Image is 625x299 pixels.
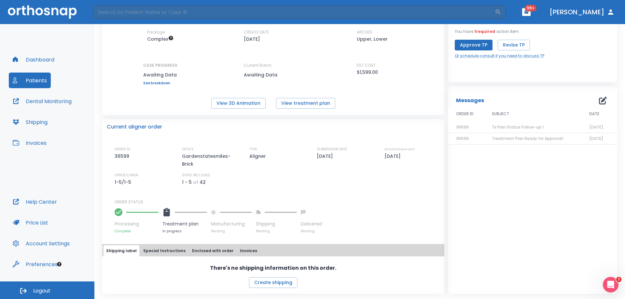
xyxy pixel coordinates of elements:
[189,245,236,256] button: Enclosed with order
[141,245,188,256] button: Special Instructions
[8,5,77,19] img: Orthosnap
[193,178,198,186] p: of
[115,229,159,234] p: Complete
[317,146,347,152] p: SUBMISSION DATE
[301,229,322,234] p: Pending
[115,221,159,227] p: Processing
[143,71,177,79] p: Awaiting Data
[244,35,260,43] p: [DATE]
[384,146,415,152] p: ESTIMATED SHIP DATE
[384,152,403,160] p: [DATE]
[456,136,469,141] span: 36599
[357,68,378,76] p: $1,599.00
[244,29,269,35] p: CREATE DATE
[276,98,335,109] button: View treatment plan
[115,146,130,152] p: ORDER ID
[107,123,162,131] p: Current aligner order
[93,6,495,19] input: Search by Patient Name or Case #
[455,29,519,34] p: You have action item
[210,264,336,272] p: There's no shipping information on this order.
[456,124,469,130] span: 36599
[115,199,440,205] p: ORDER STATUS
[456,111,474,117] span: ORDER ID
[492,136,563,141] span: Treatment Plan Ready for Approval!
[115,172,138,178] p: UPPER/LOWER
[249,277,298,288] button: Create shipping
[9,52,58,67] button: Dashboard
[9,73,51,88] button: Patients
[182,172,210,178] p: STEPS INCLUDED
[211,221,252,227] p: Manufacturing
[589,124,603,130] span: [DATE]
[589,111,599,117] span: DATE
[492,111,509,117] span: SUBJECT
[143,62,177,68] p: CASE PROGRESS
[200,178,206,186] p: 42
[357,62,376,68] p: EST COST
[301,221,322,227] p: Delivered
[9,256,62,272] button: Preferences
[9,215,52,230] button: Price List
[244,71,302,79] p: Awaiting Data
[256,229,297,234] p: Pending
[182,178,192,186] p: 1 - 5
[33,287,50,294] span: Logout
[589,136,603,141] span: [DATE]
[357,29,372,35] p: ARCHES
[56,261,62,267] div: Tooltip anchor
[147,36,174,42] span: Up to 50 Steps (100 aligners)
[616,277,621,282] span: 2
[525,5,536,11] span: 99+
[182,146,194,152] p: OFFICE
[143,81,177,85] a: See breakdown
[115,178,133,186] p: 1-5/1-5
[492,124,544,130] span: Tx Plan Status Follow-up 1
[256,221,297,227] p: Shipping
[9,135,50,151] button: Invoices
[211,98,266,109] button: View 3D Animation
[9,114,51,130] button: Shipping
[317,152,335,160] p: [DATE]
[104,245,443,256] div: tabs
[603,277,618,292] iframe: Intercom live chat
[456,97,484,104] p: Messages
[162,229,207,234] p: In progress
[357,35,388,43] p: Upper, Lower
[182,152,237,168] p: Gardenstatesmiles-Brick
[9,93,76,109] button: Dental Monitoring
[147,29,165,35] p: Package
[237,245,260,256] button: Invoices
[211,229,252,234] p: Pending
[455,53,544,59] a: Or schedule consult if you need to discuss TP
[162,221,207,227] p: Treatment plan
[244,62,302,68] p: Current Batch
[115,152,132,160] p: 36599
[249,152,268,160] p: Aligner
[9,236,74,251] button: Account Settings
[498,40,530,50] button: Revise TP
[9,194,61,210] button: Help Center
[455,40,493,50] button: Approve TP
[474,29,495,34] span: 1 required
[104,245,139,256] button: Shipping label
[249,146,257,152] p: TYPE
[547,6,617,18] button: [PERSON_NAME]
